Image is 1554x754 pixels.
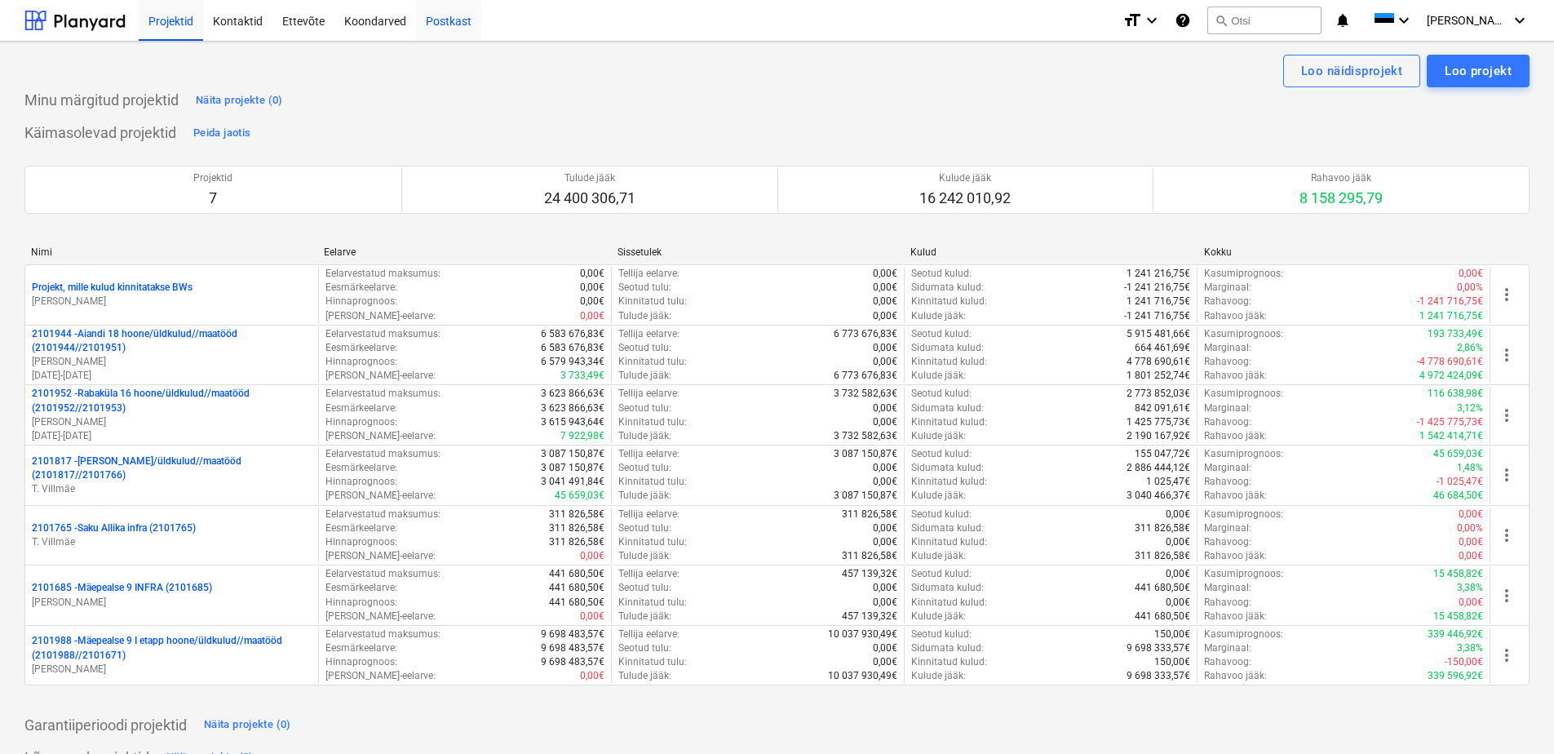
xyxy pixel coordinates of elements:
p: Tellija eelarve : [618,327,680,341]
p: Tulude jääk [544,171,635,185]
p: 0,00€ [873,341,897,355]
p: 842 091,61€ [1135,401,1190,415]
p: Eesmärkeelarve : [325,461,397,475]
p: 311 826,58€ [1135,521,1190,535]
p: 9 698 333,57€ [1127,669,1190,683]
p: 3 087 150,87€ [834,489,897,503]
p: 16 242 010,92 [919,188,1011,208]
p: [PERSON_NAME]-eelarve : [325,369,436,383]
p: 339 446,92€ [1428,628,1483,641]
p: Minu märgitud projektid [24,91,179,110]
div: 2101988 -Mäepealse 9 I etapp hoone/üldkulud//maatööd (2101988//2101671)[PERSON_NAME] [32,634,312,676]
p: 0,00€ [873,475,897,489]
p: Seotud tulu : [618,281,671,295]
p: 193 733,49€ [1428,327,1483,341]
p: Kasumiprognoos : [1204,387,1283,401]
div: 2101952 -Rabaküla 16 hoone/üldkulud//maatööd (2101952//2101953)[PERSON_NAME][DATE]-[DATE] [32,387,312,443]
p: Sidumata kulud : [911,641,984,655]
p: 1 542 414,71€ [1419,429,1483,443]
p: Kulude jääk : [911,429,966,443]
p: 441 680,50€ [1135,610,1190,623]
p: Rahavoog : [1204,355,1251,369]
p: Seotud tulu : [618,401,671,415]
p: Rahavoog : [1204,295,1251,308]
p: Käimasolevad projektid [24,123,176,143]
p: [PERSON_NAME] [32,663,312,676]
div: 2101817 -[PERSON_NAME]/üldkulud//maatööd (2101817//2101766)T. Villmäe [32,455,312,496]
p: Eesmärkeelarve : [325,281,397,295]
span: search [1215,14,1228,27]
p: Rahavoo jääk : [1204,369,1267,383]
p: Kinnitatud tulu : [618,355,687,369]
p: 0,00€ [873,309,897,323]
p: 0,00€ [580,549,604,563]
p: 0,00€ [1166,567,1190,581]
button: Loo näidisprojekt [1283,55,1420,87]
p: 311 826,58€ [549,508,604,521]
p: [PERSON_NAME]-eelarve : [325,549,436,563]
p: Kinnitatud kulud : [911,655,987,669]
p: Kasumiprognoos : [1204,327,1283,341]
p: Hinnaprognoos : [325,475,397,489]
p: 311 826,58€ [842,508,897,521]
button: Näita projekte (0) [200,712,295,738]
p: Tulude jääk : [618,309,671,323]
p: 4 778 690,61€ [1127,355,1190,369]
p: 0,00€ [873,461,897,475]
p: 0,00€ [580,610,604,623]
p: 3 733,49€ [560,369,604,383]
p: 311 826,58€ [549,535,604,549]
p: Rahavoo jääk : [1204,309,1267,323]
p: Seotud kulud : [911,508,972,521]
span: [PERSON_NAME] [1427,14,1508,27]
p: 6 579 943,34€ [541,355,604,369]
p: 311 826,58€ [1135,549,1190,563]
p: 0,00€ [873,596,897,610]
p: 8 158 295,79 [1299,188,1383,208]
p: 0,00% [1457,521,1483,535]
p: [PERSON_NAME]-eelarve : [325,309,436,323]
div: Chat Widget [1472,676,1554,754]
p: 15 458,82€ [1433,610,1483,623]
p: 0,00€ [873,267,897,281]
p: 0,00€ [580,295,604,308]
p: 1 241 716,75€ [1419,309,1483,323]
p: 2101944 - Aiandi 18 hoone/üldkulud//maatööd (2101944//2101951) [32,327,312,355]
p: 0,00€ [1459,535,1483,549]
p: Tulude jääk : [618,669,671,683]
p: 0,00€ [580,281,604,295]
p: Rahavoo jääk : [1204,610,1267,623]
p: Kulude jääk : [911,369,966,383]
p: 339 596,92€ [1428,669,1483,683]
p: 0,00€ [873,535,897,549]
i: format_size [1122,11,1142,30]
div: Loo näidisprojekt [1301,60,1402,82]
p: Tellija eelarve : [618,447,680,461]
button: Loo projekt [1427,55,1530,87]
p: 6 583 676,83€ [541,341,604,355]
p: Kasumiprognoos : [1204,447,1283,461]
p: 9 698 483,57€ [541,641,604,655]
p: Hinnaprognoos : [325,355,397,369]
button: Näita projekte (0) [192,87,287,113]
p: 10 037 930,49€ [828,628,897,641]
p: Kinnitatud kulud : [911,295,987,308]
p: 0,00€ [873,281,897,295]
p: Kinnitatud tulu : [618,596,687,610]
p: 3,38% [1457,641,1483,655]
p: Marginaal : [1204,521,1251,535]
p: 1 801 252,74€ [1127,369,1190,383]
p: 9 698 333,57€ [1127,641,1190,655]
p: Seotud tulu : [618,581,671,595]
p: Sidumata kulud : [911,581,984,595]
div: Sissetulek [618,246,897,258]
p: 0,00% [1457,281,1483,295]
p: Eesmärkeelarve : [325,401,397,415]
span: more_vert [1497,285,1516,304]
p: -4 778 690,61€ [1417,355,1483,369]
button: Otsi [1207,7,1322,34]
p: Rahavoo jääk : [1204,669,1267,683]
p: 3 087 150,87€ [834,447,897,461]
p: Tulude jääk : [618,610,671,623]
div: Näita projekte (0) [196,91,283,110]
